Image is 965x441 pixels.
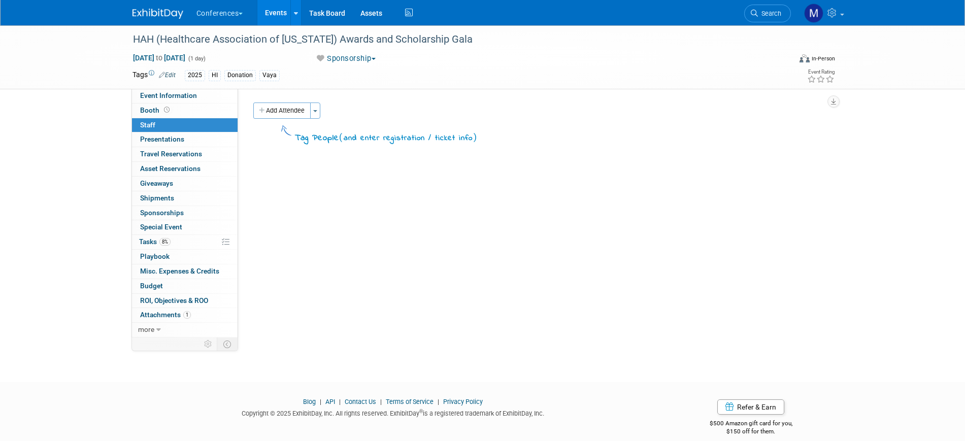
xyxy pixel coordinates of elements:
span: Attachments [140,311,191,319]
a: Search [744,5,791,22]
img: ExhibitDay [132,9,183,19]
span: | [378,398,384,405]
a: ROI, Objectives & ROO [132,294,238,308]
span: ROI, Objectives & ROO [140,296,208,304]
a: Refer & Earn [717,399,784,415]
a: Attachments1 [132,308,238,322]
span: [DATE] [DATE] [132,53,186,62]
span: Tasks [139,238,171,246]
span: 8% [159,238,171,246]
div: HAH (Healthcare Association of [US_STATE]) Awards and Scholarship Gala [129,30,776,49]
a: Giveaways [132,177,238,191]
span: and enter registration / ticket info [344,132,473,144]
span: Shipments [140,194,174,202]
div: $150 off for them. [669,427,833,436]
span: Budget [140,282,163,290]
a: more [132,323,238,337]
span: ( [339,132,344,142]
div: Donation [224,70,256,81]
a: Blog [303,398,316,405]
a: Special Event [132,220,238,234]
a: Sponsorships [132,206,238,220]
a: API [325,398,335,405]
a: Terms of Service [386,398,434,405]
span: | [435,398,442,405]
span: Special Event [140,223,182,231]
div: $500 Amazon gift card for you, [669,413,833,436]
span: | [317,398,324,405]
div: HI [209,70,221,81]
a: Misc. Expenses & Credits [132,264,238,279]
button: Sponsorship [312,53,380,64]
span: Staff [140,121,155,129]
span: 1 [183,311,191,319]
span: Booth not reserved yet [162,106,172,114]
a: Tasks8% [132,235,238,249]
td: Toggle Event Tabs [217,337,238,351]
td: Personalize Event Tab Strip [199,337,217,351]
a: Presentations [132,132,238,147]
span: (1 day) [187,55,206,62]
button: Add Attendee [253,103,311,119]
a: Staff [132,118,238,132]
div: In-Person [811,55,835,62]
img: Format-Inperson.png [800,54,810,62]
img: Marygrace LeGros [804,4,823,23]
a: Event Information [132,89,238,103]
a: Budget [132,279,238,293]
a: Edit [159,72,176,79]
span: Asset Reservations [140,164,201,173]
a: Contact Us [345,398,376,405]
span: Giveaways [140,179,173,187]
a: Shipments [132,191,238,206]
div: Tag People [295,131,477,145]
span: Misc. Expenses & Credits [140,267,219,275]
a: Privacy Policy [443,398,483,405]
sup: ® [419,409,423,414]
a: Asset Reservations [132,162,238,176]
span: Search [758,10,781,17]
span: Playbook [140,252,170,260]
span: Event Information [140,91,197,99]
div: Vaya [259,70,280,81]
a: Booth [132,104,238,118]
span: more [138,325,154,333]
div: Event Format [731,53,836,68]
span: Presentations [140,135,184,143]
a: Travel Reservations [132,147,238,161]
span: Booth [140,106,172,114]
span: ) [473,132,477,142]
div: 2025 [185,70,205,81]
td: Tags [132,70,176,81]
a: Playbook [132,250,238,264]
div: Copyright © 2025 ExhibitDay, Inc. All rights reserved. ExhibitDay is a registered trademark of Ex... [132,406,654,418]
span: to [154,54,164,62]
div: Event Rating [807,70,835,75]
span: Travel Reservations [140,150,202,158]
span: Sponsorships [140,209,184,217]
span: | [337,398,343,405]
